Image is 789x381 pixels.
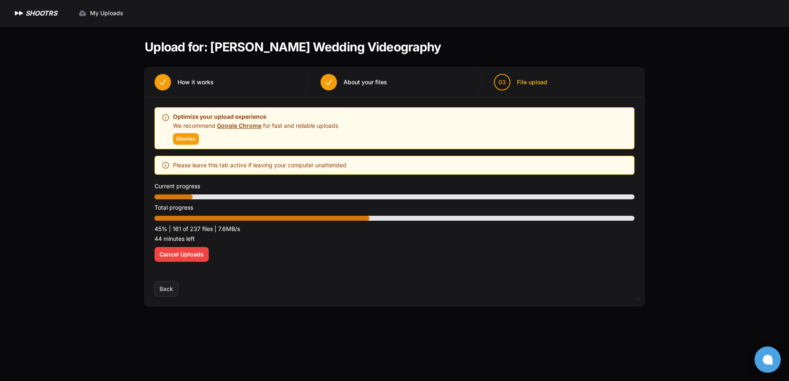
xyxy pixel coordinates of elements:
[155,234,634,244] p: 44 minutes left
[217,122,261,129] a: Google Chrome
[173,133,199,145] button: Dismiss
[13,8,57,18] a: SHOOTRS SHOOTRS
[173,112,338,122] p: Optimize your upload experience
[90,9,123,17] span: My Uploads
[145,67,224,97] button: How it works
[634,294,640,304] div: v2
[74,6,128,21] a: My Uploads
[311,67,397,97] button: About your files
[155,247,209,262] button: Cancel Uploads
[176,136,196,142] span: Dismiss
[159,250,204,259] span: Cancel Uploads
[173,122,338,130] p: We recommend for fast and reliable uploads
[178,78,214,86] span: How it works
[25,8,57,18] h1: SHOOTRS
[155,181,634,191] p: Current progress
[344,78,387,86] span: About your files
[173,160,346,170] span: Please leave this tab active if leaving your computer unattended
[498,78,506,86] span: 03
[145,39,441,54] h1: Upload for: [PERSON_NAME] Wedding Videography
[484,67,557,97] button: 03 File upload
[13,8,25,18] img: SHOOTRS
[155,224,634,234] p: 45% | 161 of 237 files | 7.6MB/s
[754,346,781,373] button: Open chat window
[517,78,547,86] span: File upload
[155,203,634,212] p: Total progress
